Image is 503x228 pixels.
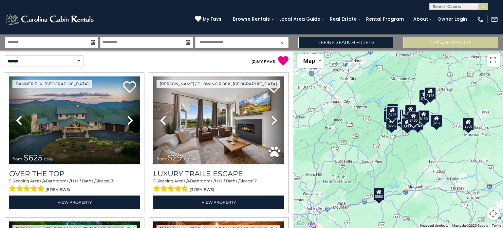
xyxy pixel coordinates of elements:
a: Over The Top [9,169,140,178]
span: daily [188,156,197,161]
div: $130 [418,110,430,123]
span: from [12,156,22,161]
button: Toggle fullscreen view [487,54,500,67]
span: 17 [253,178,257,183]
a: Refine Search Filters [298,37,393,48]
a: Local Area Guide [276,14,324,24]
img: thumbnail_168695581.jpeg [153,76,284,164]
span: 5 [153,178,156,183]
span: 1 Half Baths / [215,178,240,183]
span: $297 [168,153,187,162]
span: My Favs [203,16,221,23]
span: (3 reviews) [190,185,214,194]
button: Map camera controls [487,207,500,220]
a: [PERSON_NAME] / Blowing Rock, [GEOGRAPHIC_DATA] [157,80,280,88]
a: Rental Program [363,14,407,24]
div: $297 [431,114,442,127]
button: Update Results [403,37,498,48]
img: thumbnail_167153549.jpeg [9,76,140,164]
img: White-1-2.png [5,13,96,26]
div: Sleeping Areas / Bathrooms / Sleeps: [9,178,140,194]
a: Banner Elk, [GEOGRAPHIC_DATA] [12,80,92,88]
a: Add to favorites [123,80,136,94]
a: Owner Login [434,14,470,24]
span: 4 [187,178,190,183]
a: (0)MY FAVS [251,59,275,64]
div: $375 [401,117,413,131]
div: Sleeping Areas / Bathrooms / Sleeps: [153,178,284,194]
div: $175 [424,87,436,100]
div: $230 [383,110,395,123]
span: daily [44,156,53,161]
img: phone-regular-white.png [477,16,484,23]
span: 4 [43,178,46,183]
div: $480 [408,111,419,124]
div: $425 [386,106,398,119]
a: About [410,14,431,24]
div: $140 [412,117,424,130]
span: $625 [24,153,43,162]
button: Keyboard shortcuts [420,223,448,228]
span: 1 Half Baths / [71,178,96,183]
span: Map [303,57,315,64]
div: $580 [373,187,385,200]
span: 0 [253,59,255,64]
div: $550 [462,117,474,130]
span: 5 [9,178,11,183]
div: $175 [419,90,431,103]
a: Real Estate [326,14,360,24]
div: $349 [405,105,417,118]
a: View Property [153,196,284,209]
span: from [157,156,166,161]
span: ( ) [251,59,257,64]
span: Map data ©2025 Google [452,224,488,227]
a: Open this area in Google Maps (opens a new window) [295,219,317,228]
span: 23 [109,178,114,183]
span: (6 reviews) [46,185,70,194]
a: Browse Rentals [230,14,273,24]
a: View Property [9,196,140,209]
img: mail-regular-white.png [491,16,498,23]
div: $230 [397,114,409,127]
div: $225 [386,117,398,130]
img: Google [295,219,317,228]
a: Terms (opens in new tab) [492,224,501,227]
button: Change map style [297,54,324,68]
a: My Favs [195,16,223,23]
a: Luxury Trails Escape [153,169,284,178]
div: $125 [387,103,399,116]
